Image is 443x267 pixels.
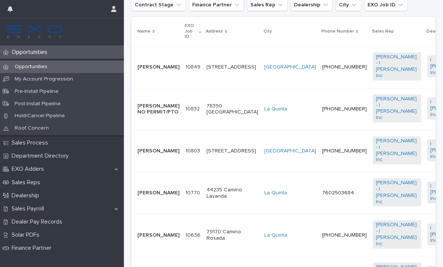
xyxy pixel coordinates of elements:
p: [STREET_ADDRESS] [206,148,258,154]
p: [PERSON_NAME] [137,190,179,196]
p: [PERSON_NAME] [137,232,179,239]
a: La Quinta [264,190,287,196]
p: EXO Adders [9,166,50,173]
p: [STREET_ADDRESS] [206,64,258,70]
a: [GEOGRAPHIC_DATA] [264,148,316,154]
p: [PERSON_NAME] NO PERMIT/PTO [137,103,179,116]
p: Name [137,27,151,36]
p: Post-Install Pipeline [9,101,67,107]
a: [PHONE_NUMBER] [322,233,367,238]
a: [PERSON_NAME] - I [PERSON_NAME] Inc [376,222,418,247]
p: 10770 [185,188,202,196]
a: 7602503684 [322,190,354,195]
a: [PERSON_NAME] - I [PERSON_NAME] Inc [376,180,418,205]
p: Roof Concern [9,125,55,131]
a: [PHONE_NUMBER] [322,64,367,70]
p: Opportunities [9,64,53,70]
p: 10803 [185,146,202,154]
a: La Quinta [264,232,287,239]
p: Dealership [9,192,45,199]
p: Opportunities [9,49,53,56]
p: EXO Job ID [185,22,197,41]
a: La Quinta [264,106,287,112]
a: [GEOGRAPHIC_DATA] [264,64,316,70]
p: Sales Reps [9,179,46,186]
p: Address [206,27,223,36]
p: Phone Number [321,27,354,36]
p: My Account Progression [9,76,79,82]
p: Solar PDFs [9,231,45,239]
p: Sales Process [9,139,54,146]
p: Sales Rep [372,27,394,36]
a: [PERSON_NAME] - I [PERSON_NAME] Inc [376,138,418,163]
a: [PHONE_NUMBER] [322,106,367,112]
img: FKS5r6ZBThi8E5hshIGi [6,24,63,39]
p: Sales Payroll [9,205,50,212]
p: 10832 [185,104,201,112]
p: 78390 [GEOGRAPHIC_DATA] [206,103,258,116]
p: Dealer Pay Records [9,218,68,225]
p: 10849 [185,63,202,70]
a: [PERSON_NAME] - I [PERSON_NAME] Inc [376,96,418,121]
p: Finance Partner [9,245,57,252]
p: City [264,27,272,36]
p: Hold/Cancel Pipeline [9,113,71,119]
a: [PERSON_NAME] - I [PERSON_NAME] Inc [376,54,418,79]
p: Pre-Install Pipeline [9,88,65,95]
p: 10636 [185,231,202,239]
p: Department Directory [9,152,75,160]
a: [PHONE_NUMBER] [322,148,367,154]
p: [PERSON_NAME] [137,64,179,70]
p: [PERSON_NAME] [137,148,179,154]
p: 79170 Camino Rosada [206,229,258,242]
p: 44235 Camino Lavanda [206,187,258,200]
